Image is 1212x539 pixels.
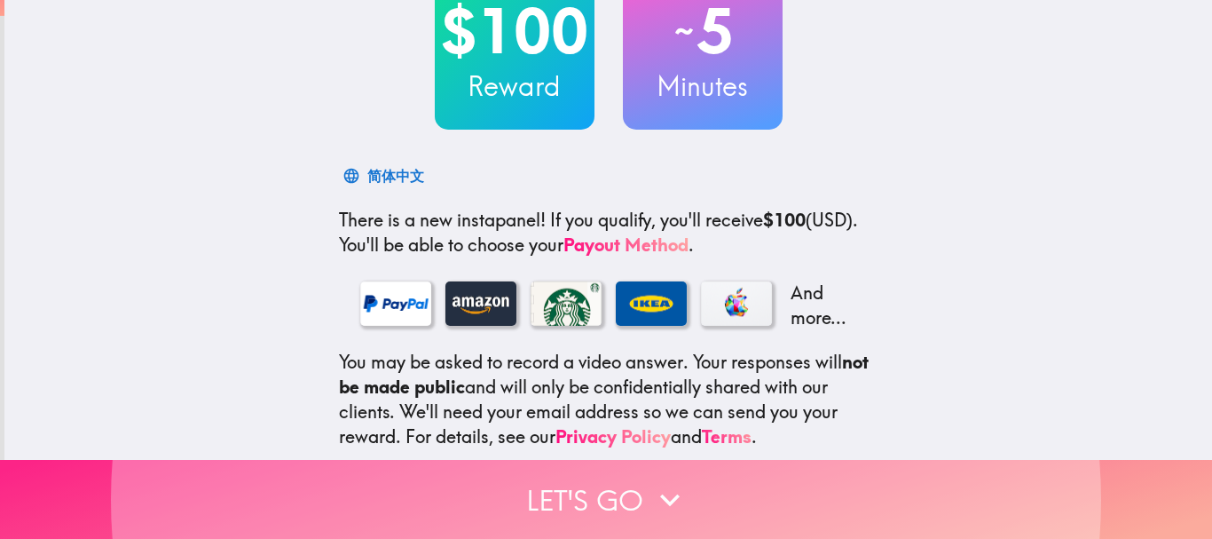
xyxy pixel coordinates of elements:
[702,425,752,448] a: Terms
[339,208,878,258] p: If you qualify, you'll receive (USD) . You'll be able to choose your .
[339,350,878,449] p: You may be asked to record a video answer. Your responses will and will only be confidentially sh...
[339,351,869,398] b: not be made public
[563,234,689,256] a: Payout Method
[555,425,671,448] a: Privacy Policy
[672,4,697,58] span: ~
[339,209,546,231] span: There is a new instapanel!
[763,209,806,231] b: $100
[339,158,431,194] button: 简体中文
[623,67,783,105] h3: Minutes
[435,67,594,105] h3: Reward
[367,163,424,188] div: 简体中文
[786,281,857,330] p: And more...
